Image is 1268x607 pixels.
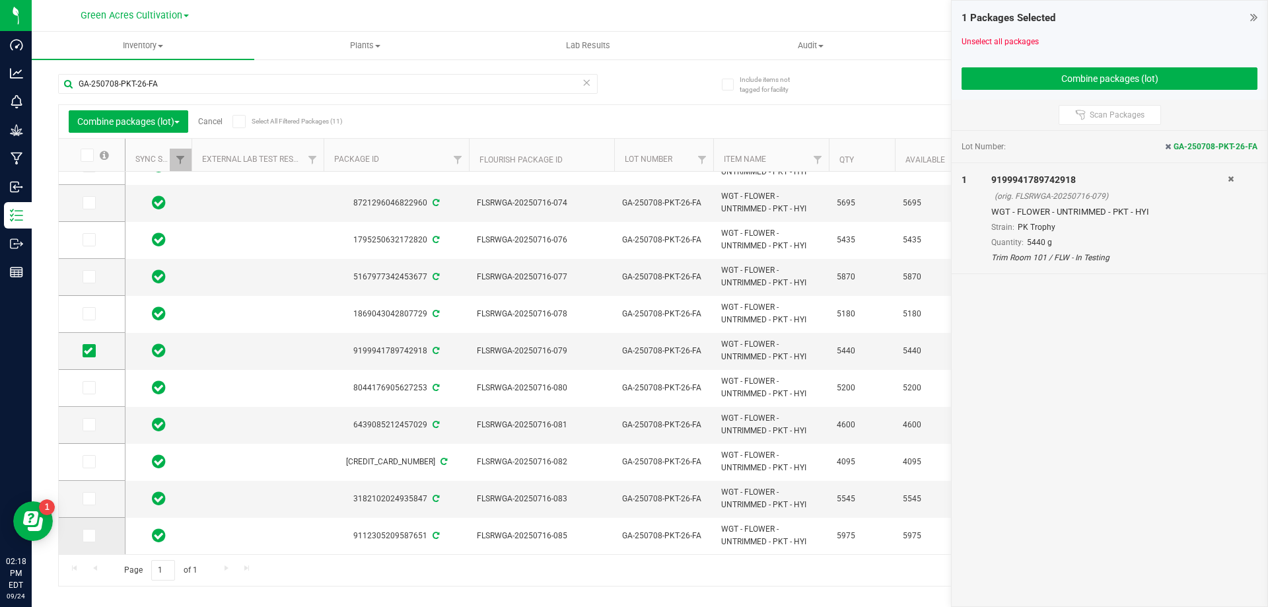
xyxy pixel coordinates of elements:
[198,117,223,126] a: Cancel
[431,235,439,244] span: Sync from Compliance System
[1027,238,1052,247] span: 5440 g
[903,493,953,505] span: 5545
[334,155,379,164] a: Package ID
[622,493,705,505] span: GA-250708-PKT-26-FA
[477,456,606,468] span: FLSRWGA-20250716-082
[991,173,1228,187] div: 9199941789742918
[10,209,23,222] inline-svg: Inventory
[721,301,821,326] span: WGT - FLOWER - UNTRIMMED - PKT - HYI
[152,341,166,360] span: In Sync
[991,205,1228,219] div: WGT - FLOWER - UNTRIMMED - PKT - HYI
[431,198,439,207] span: Sync from Compliance System
[1090,110,1145,120] span: Scan Packages
[152,489,166,508] span: In Sync
[962,37,1039,46] a: Unselect all packages
[10,38,23,52] inline-svg: Dashboard
[962,174,967,185] span: 1
[903,308,953,320] span: 5180
[477,382,606,394] span: FLSRWGA-20250716-080
[991,238,1024,247] span: Quantity:
[431,346,439,355] span: Sync from Compliance System
[431,272,439,281] span: Sync from Compliance System
[807,149,829,171] a: Filter
[837,271,887,283] span: 5870
[837,456,887,468] span: 4095
[431,494,439,503] span: Sync from Compliance System
[322,530,471,542] div: 9112305209587651
[152,268,166,286] span: In Sync
[152,526,166,545] span: In Sync
[477,308,606,320] span: FLSRWGA-20250716-078
[10,152,23,165] inline-svg: Manufacturing
[903,456,953,468] span: 4095
[548,40,628,52] span: Lab Results
[477,32,699,59] a: Lab Results
[255,40,476,52] span: Plants
[903,197,953,209] span: 5695
[622,197,705,209] span: GA-250708-PKT-26-FA
[431,531,439,540] span: Sync from Compliance System
[995,190,1228,202] div: (orig. FLSRWGA-20250716-079)
[700,40,921,52] span: Audit
[721,227,821,252] span: WGT - FLOWER - UNTRIMMED - PKT - HYI
[477,197,606,209] span: FLSRWGA-20250716-074
[58,74,598,94] input: Search Package ID, Item Name, SKU, Lot or Part Number...
[322,493,471,505] div: 3182102024935847
[721,412,821,437] span: WGT - FLOWER - UNTRIMMED - PKT - HYI
[721,375,821,400] span: WGT - FLOWER - UNTRIMMED - PKT - HYI
[322,419,471,431] div: 6439085212457029
[254,32,477,59] a: Plants
[837,345,887,357] span: 5440
[740,75,806,94] span: Include items not tagged for facility
[837,308,887,320] span: 5180
[837,530,887,542] span: 5975
[152,415,166,434] span: In Sync
[837,382,887,394] span: 5200
[39,499,55,515] iframe: Resource center unread badge
[322,271,471,283] div: 5167977342453677
[724,155,766,164] a: Item Name
[322,382,471,394] div: 8044176905627253
[439,457,447,466] span: Sync from Compliance System
[100,151,109,160] span: Select all records on this page
[691,149,713,171] a: Filter
[622,419,705,431] span: GA-250708-PKT-26-FA
[622,456,705,468] span: GA-250708-PKT-26-FA
[81,10,182,21] span: Green Acres Cultivation
[202,155,306,164] a: External Lab Test Result
[903,419,953,431] span: 4600
[721,190,821,215] span: WGT - FLOWER - UNTRIMMED - PKT - HYI
[152,157,166,175] span: In Sync
[903,382,953,394] span: 5200
[152,304,166,323] span: In Sync
[152,452,166,471] span: In Sync
[721,449,821,474] span: WGT - FLOWER - UNTRIMMED - PKT - HYI
[252,118,318,125] span: Select All Filtered Packages (11)
[622,308,705,320] span: GA-250708-PKT-26-FA
[477,530,606,542] span: FLSRWGA-20250716-085
[699,32,922,59] a: Audit
[10,180,23,194] inline-svg: Inbound
[6,555,26,591] p: 02:18 PM EDT
[32,40,254,52] span: Inventory
[322,345,471,357] div: 9199941789742918
[837,419,887,431] span: 4600
[431,420,439,429] span: Sync from Compliance System
[622,530,705,542] span: GA-250708-PKT-26-FA
[322,308,471,320] div: 1869043042807729
[1018,223,1055,232] span: PK Trophy
[10,95,23,108] inline-svg: Monitoring
[477,493,606,505] span: FLSRWGA-20250716-083
[622,271,705,283] span: GA-250708-PKT-26-FA
[152,231,166,249] span: In Sync
[10,67,23,80] inline-svg: Analytics
[903,530,953,542] span: 5975
[721,264,821,289] span: WGT - FLOWER - UNTRIMMED - PKT - HYI
[721,486,821,511] span: WGT - FLOWER - UNTRIMMED - PKT - HYI
[721,338,821,363] span: WGT - FLOWER - UNTRIMMED - PKT - HYI
[69,110,188,133] button: Combine packages (lot)
[431,309,439,318] span: Sync from Compliance System
[622,234,705,246] span: GA-250708-PKT-26-FA
[582,74,591,91] span: Clear
[1059,105,1161,125] button: Scan Packages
